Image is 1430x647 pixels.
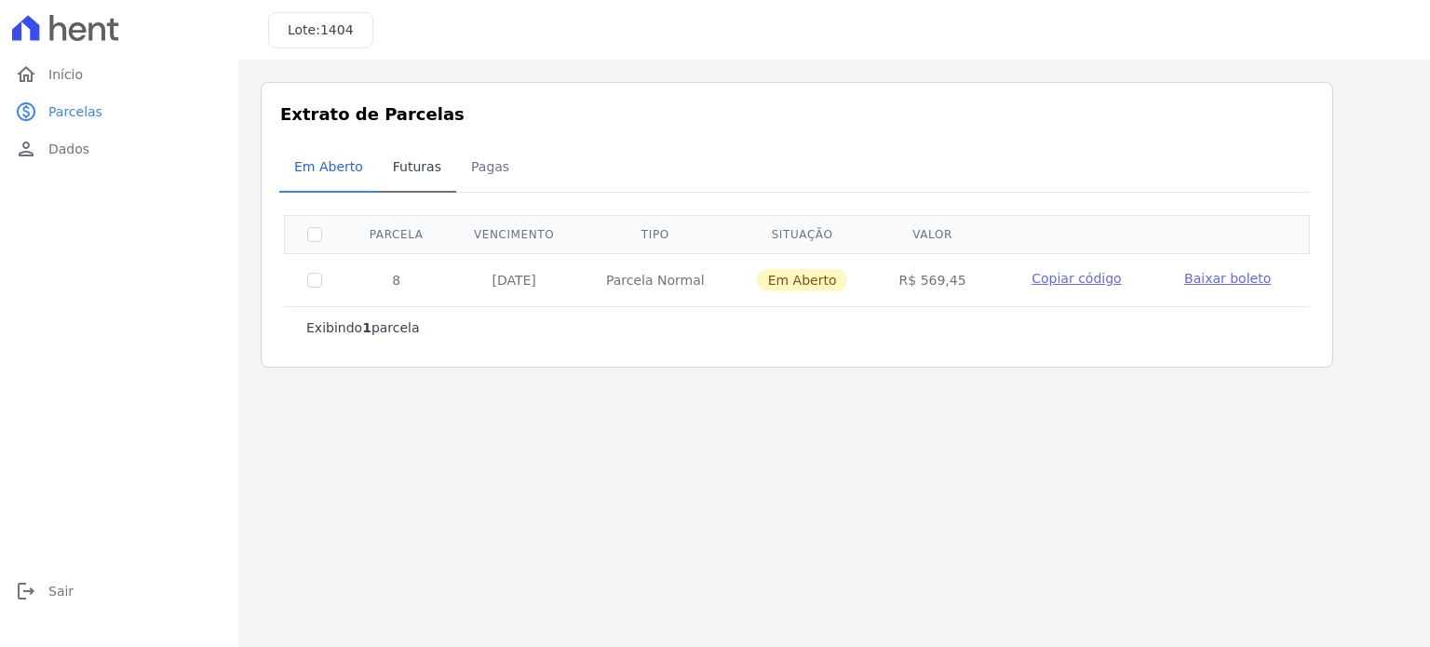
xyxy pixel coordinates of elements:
td: R$ 569,45 [873,253,991,306]
a: Baixar boleto [1184,269,1271,288]
a: Em Aberto [279,144,378,193]
td: 8 [344,253,448,306]
a: paidParcelas [7,93,231,130]
span: Baixar boleto [1184,271,1271,286]
th: Situação [731,215,874,253]
th: Valor [873,215,991,253]
a: logoutSair [7,573,231,610]
span: Futuras [382,148,452,185]
span: Início [48,65,83,84]
i: person [15,138,37,160]
span: Copiar código [1032,271,1121,286]
button: Copiar código [1014,269,1140,288]
h3: Lote: [288,20,354,40]
i: logout [15,580,37,602]
p: Exibindo parcela [306,318,420,337]
span: Pagas [460,148,520,185]
span: Em Aberto [283,148,374,185]
td: [DATE] [448,253,580,306]
b: 1 [362,320,371,335]
span: Em Aberto [757,269,848,291]
a: Futuras [378,144,456,193]
span: Sair [48,582,74,600]
span: Dados [48,140,89,158]
span: 1404 [320,22,354,37]
h3: Extrato de Parcelas [280,101,1314,127]
a: Pagas [456,144,524,193]
a: personDados [7,130,231,168]
span: Parcelas [48,102,102,121]
th: Parcela [344,215,448,253]
a: homeInício [7,56,231,93]
i: home [15,63,37,86]
th: Tipo [580,215,731,253]
td: Parcela Normal [580,253,731,306]
i: paid [15,101,37,123]
th: Vencimento [448,215,580,253]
